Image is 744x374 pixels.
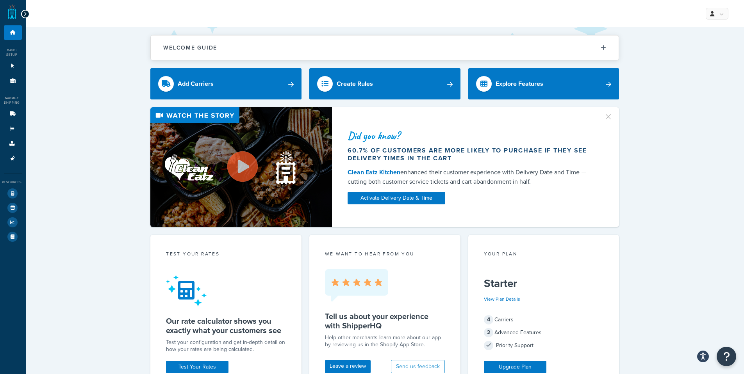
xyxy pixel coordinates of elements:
li: Analytics [4,215,22,229]
a: View Plan Details [484,296,520,303]
h2: Welcome Guide [163,45,217,51]
li: Test Your Rates [4,186,22,200]
div: Test your rates [166,250,286,259]
a: Leave a review [325,360,371,373]
span: 4 [484,315,493,324]
button: Send us feedback [391,360,445,373]
p: Help other merchants learn more about our app by reviewing us in the Shopify App Store. [325,334,445,348]
div: Your Plan [484,250,604,259]
li: Dashboard [4,25,22,40]
a: Test Your Rates [166,361,228,373]
li: Marketplace [4,201,22,215]
a: Create Rules [309,68,460,99]
li: Origins [4,74,22,88]
p: we want to hear from you [325,250,445,257]
div: Add Carriers [178,78,214,89]
div: Create Rules [337,78,373,89]
a: Clean Eatz Kitchen [348,168,400,177]
button: Welcome Guide [151,35,619,60]
a: Add Carriers [150,68,302,99]
h5: Starter [484,277,604,290]
div: Explore Features [496,78,543,89]
a: Activate Delivery Date & Time [348,192,445,204]
div: enhanced their customer experience with Delivery Date and Time — cutting both customer service ti... [348,168,594,186]
img: Video thumbnail [150,107,332,227]
div: Advanced Features [484,327,604,338]
div: 60.7% of customers are more likely to purchase if they see delivery times in the cart [348,147,594,162]
li: Carriers [4,107,22,121]
a: Upgrade Plan [484,361,546,373]
div: Test your configuration and get in-depth detail on how your rates are being calculated. [166,339,286,353]
li: Help Docs [4,230,22,244]
div: Did you know? [348,130,594,141]
a: Explore Features [468,68,619,99]
li: Shipping Rules [4,122,22,136]
div: Carriers [484,314,604,325]
button: Open Resource Center [717,347,736,366]
h5: Tell us about your experience with ShipperHQ [325,312,445,330]
div: Priority Support [484,340,604,351]
li: Websites [4,59,22,73]
span: 2 [484,328,493,337]
li: Boxes [4,136,22,151]
li: Advanced Features [4,151,22,166]
h5: Our rate calculator shows you exactly what your customers see [166,316,286,335]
